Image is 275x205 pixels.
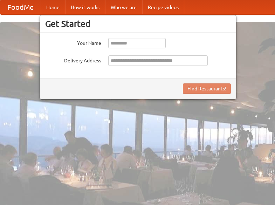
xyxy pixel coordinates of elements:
[105,0,142,14] a: Who we are
[45,55,101,64] label: Delivery Address
[45,19,231,29] h3: Get Started
[41,0,65,14] a: Home
[65,0,105,14] a: How it works
[142,0,184,14] a: Recipe videos
[0,0,41,14] a: FoodMe
[183,83,231,94] button: Find Restaurants!
[45,38,101,47] label: Your Name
